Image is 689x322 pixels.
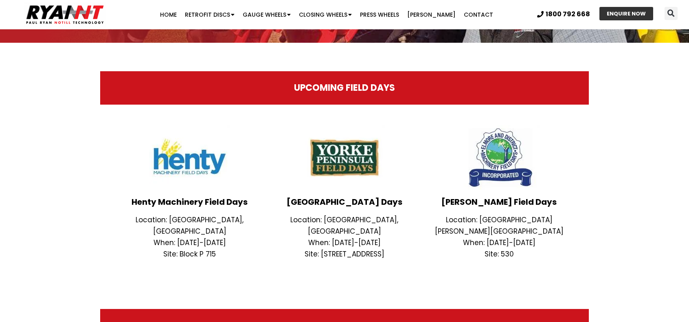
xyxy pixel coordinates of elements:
[149,125,230,190] img: Henty Field Days Logo
[665,7,678,20] div: Search
[403,7,460,23] a: [PERSON_NAME]
[116,248,263,260] p: Site: Block P 715
[426,214,573,237] p: Location: [GEOGRAPHIC_DATA][PERSON_NAME][GEOGRAPHIC_DATA]
[271,237,418,248] p: When: [DATE]-[DATE]
[546,11,590,18] span: 1800 792 668
[426,198,573,206] h3: [PERSON_NAME] Field Days
[599,7,653,20] a: ENQUIRE NOW
[304,125,385,190] img: YorkePeninsula-FieldDays
[426,237,573,248] p: When: [DATE]-[DATE]
[116,83,573,92] h2: UPCOMING FIELD DAYS
[607,11,646,16] span: ENQUIRE NOW
[356,7,403,23] a: Press Wheels
[271,248,418,260] p: Site: [STREET_ADDRESS]
[271,198,418,206] h3: [GEOGRAPHIC_DATA] Days
[426,248,573,260] p: Site: 530
[239,7,295,23] a: Gauge Wheels
[156,7,181,23] a: Home
[295,7,356,23] a: Closing Wheels
[271,214,418,237] p: Location: [GEOGRAPHIC_DATA], [GEOGRAPHIC_DATA]
[116,198,263,206] h3: Henty Machinery Field Days
[181,7,239,23] a: Retrofit Discs
[116,214,263,237] p: Location: [GEOGRAPHIC_DATA], [GEOGRAPHIC_DATA]
[460,7,497,23] a: Contact
[116,237,263,248] p: When: [DATE]-[DATE]
[134,7,520,23] nav: Menu
[537,11,590,18] a: 1800 792 668
[459,125,540,190] img: Elmore Field Days Logo
[24,2,106,27] img: Ryan NT logo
